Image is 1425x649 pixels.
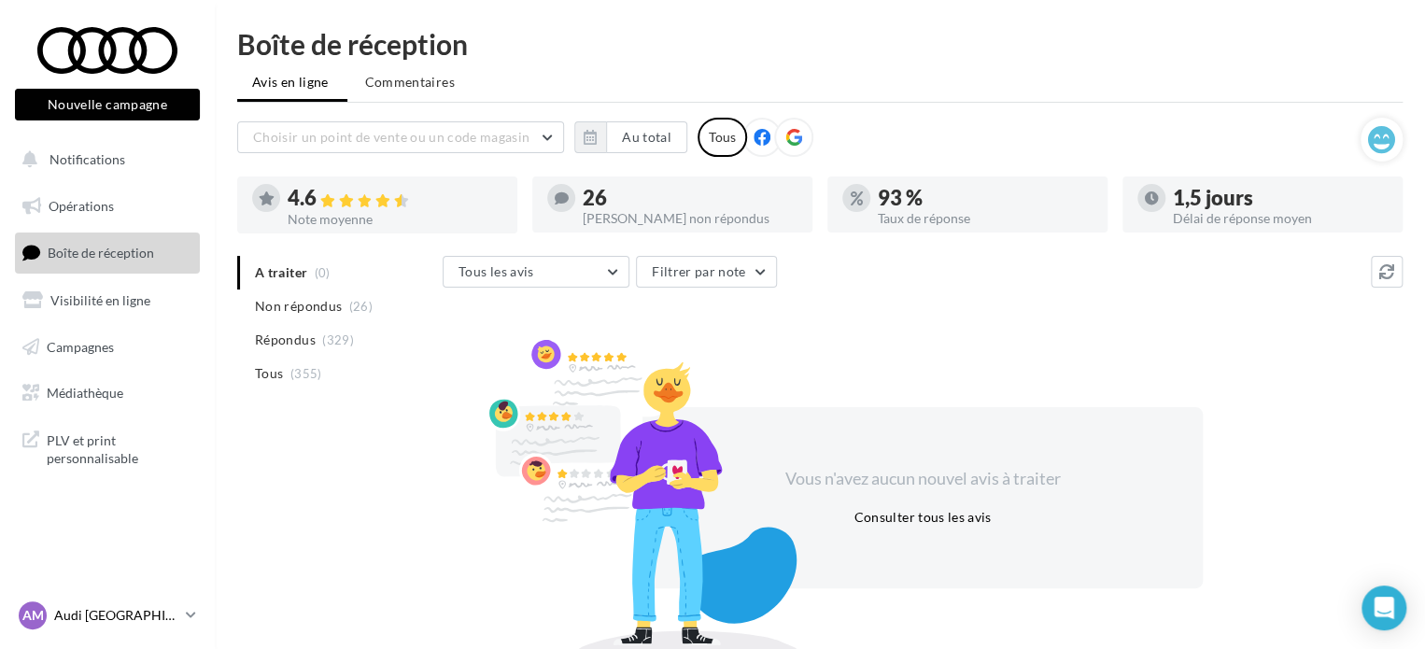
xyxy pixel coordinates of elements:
button: Au total [606,121,687,153]
button: Filtrer par note [636,256,777,288]
div: 1,5 jours [1173,188,1388,208]
div: 26 [583,188,797,208]
button: Notifications [11,140,196,179]
span: Médiathèque [47,385,123,401]
a: PLV et print personnalisable [11,420,204,475]
span: Tous [255,364,283,383]
a: Boîte de réception [11,233,204,273]
span: Boîte de réception [48,245,154,261]
div: Open Intercom Messenger [1362,586,1406,630]
span: Campagnes [47,338,114,354]
span: Choisir un point de vente ou un code magasin [253,129,529,145]
a: Médiathèque [11,374,204,413]
span: PLV et print personnalisable [47,428,192,468]
span: Commentaires [365,74,455,90]
span: (355) [290,366,322,381]
button: Au total [574,121,687,153]
span: Visibilité en ligne [50,292,150,308]
span: Notifications [49,151,125,167]
a: Opérations [11,187,204,226]
button: Tous les avis [443,256,629,288]
a: Campagnes [11,328,204,367]
div: Vous n'avez aucun nouvel avis à traiter [762,467,1083,491]
div: Boîte de réception [237,30,1403,58]
a: AM Audi [GEOGRAPHIC_DATA] [15,598,200,633]
span: Tous les avis [459,263,534,279]
p: Audi [GEOGRAPHIC_DATA] [54,606,178,625]
span: (329) [322,332,354,347]
span: Opérations [49,198,114,214]
div: Note moyenne [288,213,502,226]
span: (26) [349,299,373,314]
div: [PERSON_NAME] non répondus [583,212,797,225]
div: 4.6 [288,188,502,209]
div: Délai de réponse moyen [1173,212,1388,225]
span: Non répondus [255,297,342,316]
button: Consulter tous les avis [846,506,998,529]
button: Nouvelle campagne [15,89,200,120]
div: 93 % [878,188,1093,208]
button: Choisir un point de vente ou un code magasin [237,121,564,153]
span: AM [22,606,44,625]
div: Taux de réponse [878,212,1093,225]
a: Visibilité en ligne [11,281,204,320]
div: Tous [698,118,747,157]
span: Répondus [255,331,316,349]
